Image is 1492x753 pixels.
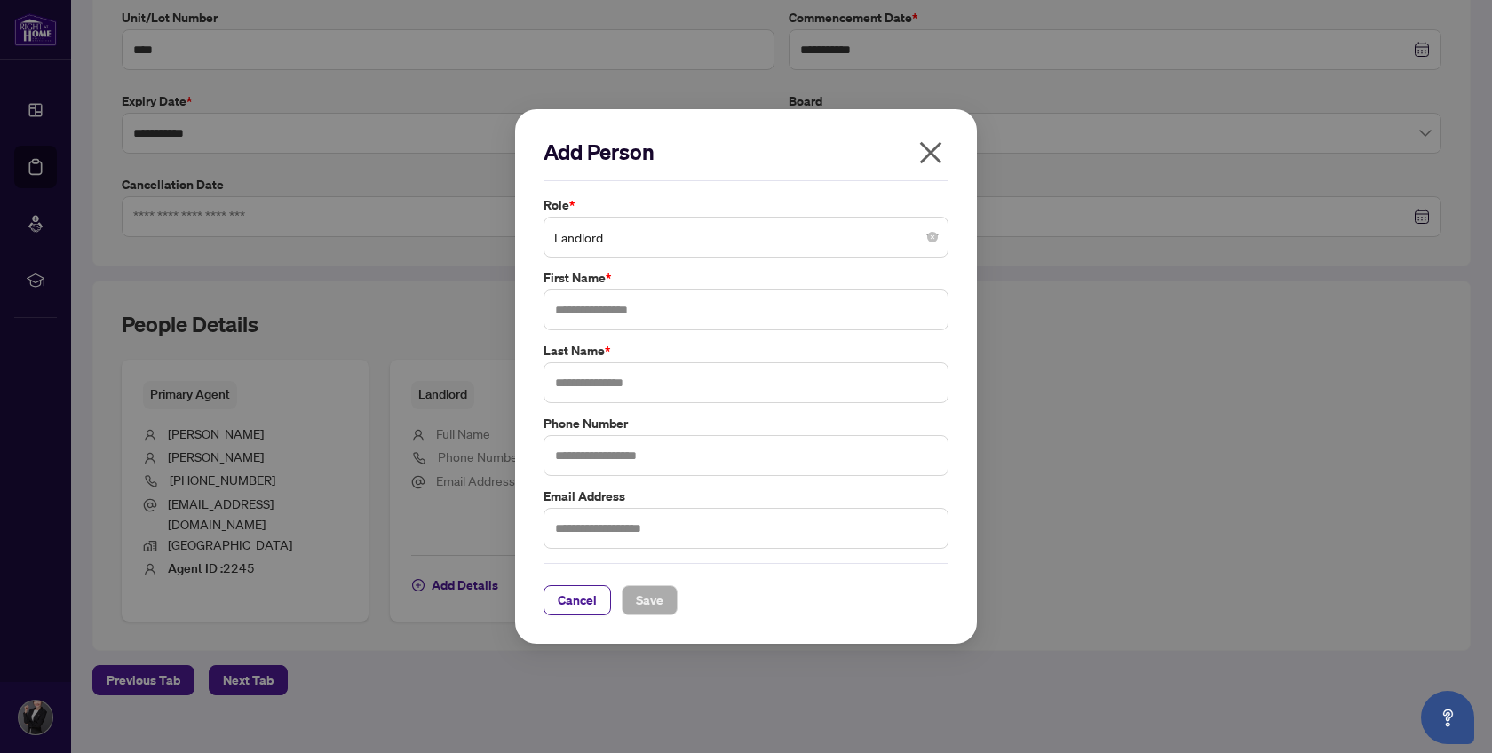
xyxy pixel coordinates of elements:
span: Cancel [558,586,597,614]
button: Save [622,585,678,615]
span: close-circle [927,232,938,242]
button: Open asap [1421,691,1474,744]
button: Cancel [544,585,611,615]
h2: Add Person [544,138,948,166]
label: Role [544,195,948,215]
label: Last Name [544,341,948,361]
label: Phone Number [544,414,948,433]
label: Email Address [544,487,948,506]
label: First Name [544,268,948,288]
span: Landlord [554,220,938,254]
span: close [917,139,945,167]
